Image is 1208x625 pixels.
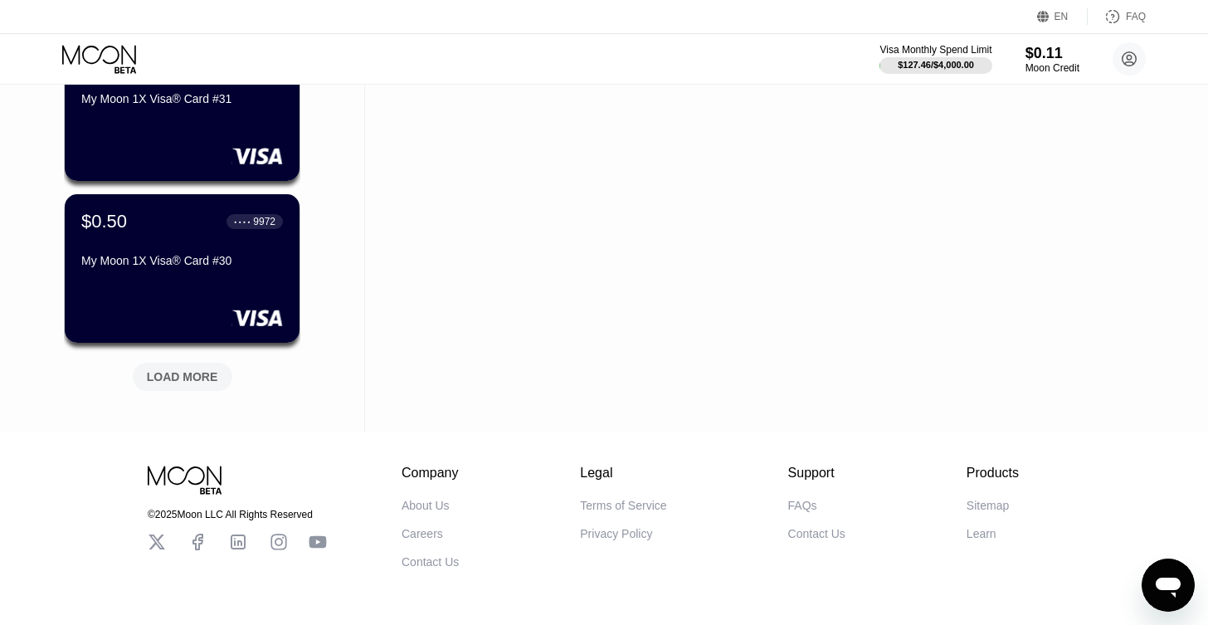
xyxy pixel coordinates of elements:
[580,527,652,540] div: Privacy Policy
[1037,8,1088,25] div: EN
[402,499,450,512] div: About Us
[234,219,251,224] div: ● ● ● ●
[402,555,459,569] div: Contact Us
[580,466,666,481] div: Legal
[788,499,817,512] div: FAQs
[879,44,991,56] div: Visa Monthly Spend Limit
[580,499,666,512] div: Terms of Service
[253,216,275,227] div: 9972
[81,92,283,105] div: My Moon 1X Visa® Card #31
[1025,45,1079,62] div: $0.11
[81,254,283,267] div: My Moon 1X Visa® Card #30
[147,369,218,384] div: LOAD MORE
[402,527,443,540] div: Careers
[402,466,459,481] div: Company
[65,32,300,181] div: $0.01● ● ● ●2794My Moon 1X Visa® Card #31
[1126,11,1146,22] div: FAQ
[967,527,996,540] div: Learn
[898,60,974,70] div: $127.46 / $4,000.00
[1142,559,1195,612] iframe: Button to launch messaging window
[967,466,1019,481] div: Products
[879,44,991,74] div: Visa Monthly Spend Limit$127.46/$4,000.00
[120,356,245,391] div: LOAD MORE
[81,211,127,232] div: $0.50
[1088,8,1146,25] div: FAQ
[788,527,845,540] div: Contact Us
[967,499,1009,512] div: Sitemap
[1025,45,1079,74] div: $0.11Moon Credit
[148,509,327,520] div: © 2025 Moon LLC All Rights Reserved
[65,194,300,343] div: $0.50● ● ● ●9972My Moon 1X Visa® Card #30
[788,466,845,481] div: Support
[1055,11,1069,22] div: EN
[1025,62,1079,74] div: Moon Credit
